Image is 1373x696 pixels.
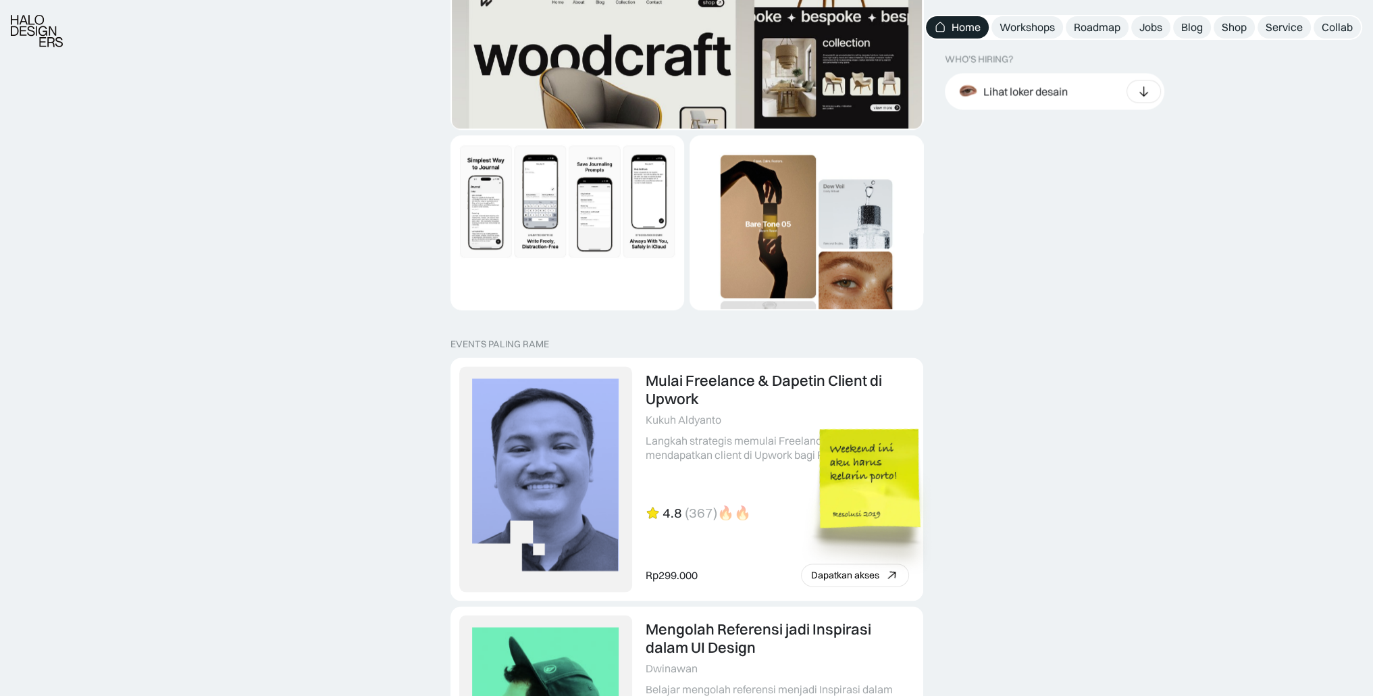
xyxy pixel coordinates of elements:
div: Blog [1181,20,1203,34]
a: Roadmap [1066,16,1129,39]
div: Lihat loker desain [983,84,1068,99]
div: WHO’S HIRING? [945,54,1013,66]
a: Workshops [991,16,1063,39]
div: Jobs [1139,20,1162,34]
a: Dynamic Image [450,135,684,310]
div: Dapatkan akses [811,570,879,581]
a: Dynamic Image [690,135,923,310]
div: Roadmap [1074,20,1120,34]
div: Service [1266,20,1303,34]
a: Shop [1214,16,1255,39]
a: Jobs [1131,16,1170,39]
a: Dapatkan akses [801,564,909,587]
a: Service [1258,16,1311,39]
div: Shop [1222,20,1247,34]
div: Workshops [1000,20,1055,34]
div: Home [952,20,981,34]
div: Collab [1322,20,1353,34]
a: Home [926,16,989,39]
div: EVENTS PALING RAME [450,339,549,350]
a: Collab [1314,16,1361,39]
img: Dynamic Image [691,136,922,368]
a: Blog [1173,16,1211,39]
img: Dynamic Image [452,136,683,266]
div: Rp299.000 [646,568,698,582]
